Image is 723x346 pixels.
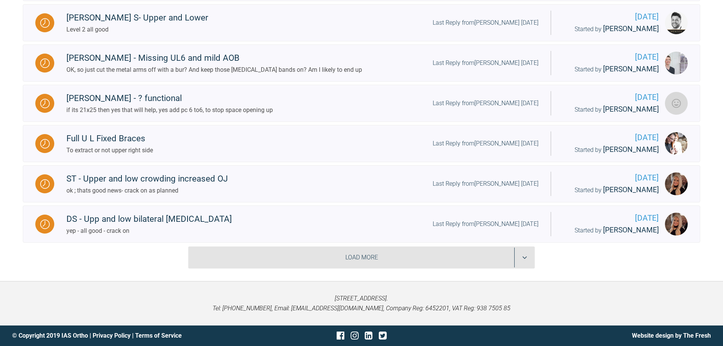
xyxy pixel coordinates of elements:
[563,131,659,144] span: [DATE]
[665,213,688,235] img: Emma Wall
[665,11,688,34] img: Guy Wells
[433,18,539,28] div: Last Reply from [PERSON_NAME] [DATE]
[433,58,539,68] div: Last Reply from [PERSON_NAME] [DATE]
[23,4,700,41] a: Waiting[PERSON_NAME] S- Upper and LowerLevel 2 all goodLast Reply from[PERSON_NAME] [DATE][DATE]S...
[563,11,659,23] span: [DATE]
[93,332,131,339] a: Privacy Policy
[40,220,50,229] img: Waiting
[632,332,711,339] a: Website design by The Fresh
[40,58,50,68] img: Waiting
[23,125,700,162] a: WaitingFull U L Fixed BracesTo extract or not upper right sideLast Reply from[PERSON_NAME] [DATE]...
[665,52,688,74] img: laura burns
[40,18,50,28] img: Waiting
[603,226,659,234] span: [PERSON_NAME]
[12,294,711,313] p: [STREET_ADDRESS]. Tel: [PHONE_NUMBER], Email: [EMAIL_ADDRESS][DOMAIN_NAME], Company Reg: 6452201,...
[563,224,659,236] div: Started by
[66,65,362,75] div: OK, so just cut the metal arms off with a bur? And keep those [MEDICAL_DATA] bands on? Am I likel...
[665,132,688,155] img: Grant McAree
[40,99,50,108] img: Waiting
[188,246,535,269] div: Load More
[23,205,700,243] a: WaitingDS - Upp and low bilateral [MEDICAL_DATA]yep - all good - crack onLast Reply from[PERSON_N...
[563,51,659,63] span: [DATE]
[12,331,245,341] div: © Copyright 2019 IAS Ortho | |
[135,332,182,339] a: Terms of Service
[665,92,688,115] img: Eamon OReilly
[433,179,539,189] div: Last Reply from [PERSON_NAME] [DATE]
[66,145,153,155] div: To extract or not upper right side
[603,105,659,114] span: [PERSON_NAME]
[563,23,659,35] div: Started by
[563,212,659,224] span: [DATE]
[433,98,539,108] div: Last Reply from [PERSON_NAME] [DATE]
[66,132,153,145] div: Full U L Fixed Braces
[563,63,659,75] div: Started by
[66,186,228,196] div: ok ; thats good news- crack on as planned
[665,172,688,195] img: Emma Wall
[66,25,208,35] div: Level 2 all good
[40,139,50,149] img: Waiting
[23,85,700,122] a: Waiting[PERSON_NAME] - ? functionalif its 21x25 then yes that will help, yes add pc 6 to6, to sto...
[23,44,700,82] a: Waiting[PERSON_NAME] - Missing UL6 and mild AOBOK, so just cut the metal arms off with a bur? And...
[66,51,362,65] div: [PERSON_NAME] - Missing UL6 and mild AOB
[66,92,273,105] div: [PERSON_NAME] - ? functional
[563,144,659,156] div: Started by
[66,105,273,115] div: if its 21x25 then yes that will help, yes add pc 6 to6, to stop space opening up
[563,91,659,104] span: [DATE]
[563,184,659,196] div: Started by
[433,139,539,149] div: Last Reply from [PERSON_NAME] [DATE]
[40,179,50,189] img: Waiting
[23,165,700,202] a: WaitingST - Upper and low crowding increased OJok ; thats good news- crack on as plannedLast Repl...
[563,172,659,184] span: [DATE]
[66,212,232,226] div: DS - Upp and low bilateral [MEDICAL_DATA]
[603,145,659,154] span: [PERSON_NAME]
[563,104,659,115] div: Started by
[66,226,232,236] div: yep - all good - crack on
[66,172,228,186] div: ST - Upper and low crowding increased OJ
[433,219,539,229] div: Last Reply from [PERSON_NAME] [DATE]
[603,24,659,33] span: [PERSON_NAME]
[66,11,208,25] div: [PERSON_NAME] S- Upper and Lower
[603,65,659,73] span: [PERSON_NAME]
[603,185,659,194] span: [PERSON_NAME]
